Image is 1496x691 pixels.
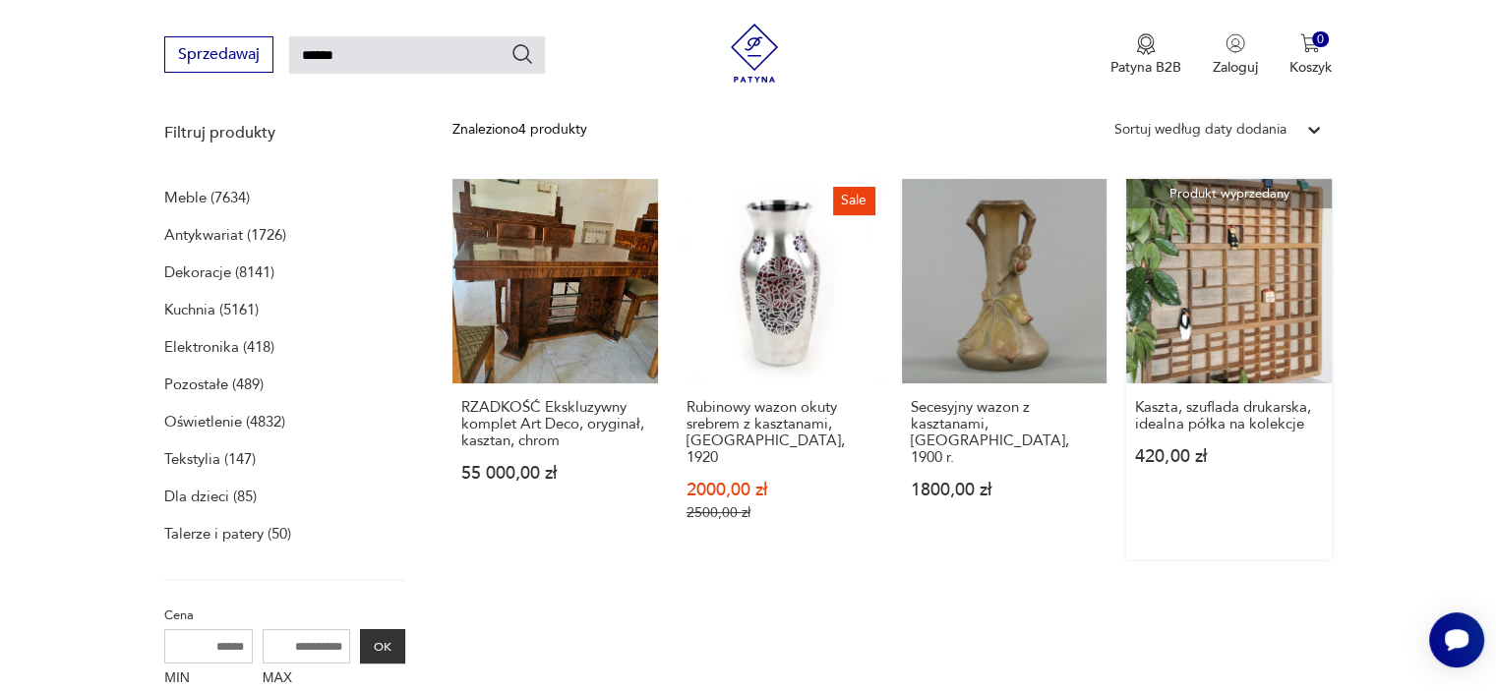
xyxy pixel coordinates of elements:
[164,184,250,211] a: Meble (7634)
[461,399,648,449] h3: RZADKOŚĆ Ekskluzywny komplet Art Deco, oryginał, kasztan, chrom
[164,296,259,323] a: Kuchnia (5161)
[452,179,657,559] a: RZADKOŚĆ Ekskluzywny komplet Art Deco, oryginał, kasztan, chromRZADKOŚĆ Ekskluzywny komplet Art D...
[1289,33,1332,77] button: 0Koszyk
[164,371,264,398] a: Pozostałe (489)
[164,605,405,626] p: Cena
[1135,399,1322,432] h3: Kaszta, szuflada drukarska, idealna półka na kolekcje
[1110,58,1181,77] p: Patyna B2B
[360,629,405,663] button: OK
[164,520,291,547] a: Talerze i patery (50)
[164,259,274,286] a: Dekoracje (8141)
[1110,33,1181,77] button: Patyna B2B
[1226,33,1245,53] img: Ikonka użytkownika
[687,482,873,498] p: 2000,00 zł
[164,122,405,144] p: Filtruj produkty
[164,221,286,249] a: Antykwariat (1726)
[164,408,285,435] a: Oświetlenie (4832)
[164,445,256,473] a: Tekstylia (147)
[164,333,274,361] a: Elektronika (418)
[1213,58,1258,77] p: Zaloguj
[510,42,534,66] button: Szukaj
[678,179,882,559] a: SaleRubinowy wazon okuty srebrem z kasztanami, Bydgoszcz, 1920Rubinowy wazon okuty srebrem z kasz...
[1289,58,1332,77] p: Koszyk
[911,399,1098,466] h3: Secesyjny wazon z kasztanami, [GEOGRAPHIC_DATA], 1900 r.
[164,49,273,63] a: Sprzedawaj
[461,465,648,482] p: 55 000,00 zł
[1126,179,1331,559] a: Produkt wyprzedanyKaszta, szuflada drukarska, idealna półka na kolekcjeKaszta, szuflada drukarska...
[1312,31,1329,48] div: 0
[687,504,873,521] p: 2500,00 zł
[902,179,1107,559] a: Secesyjny wazon z kasztanami, Polska, 1900 r.Secesyjny wazon z kasztanami, [GEOGRAPHIC_DATA], 190...
[725,24,784,83] img: Patyna - sklep z meblami i dekoracjami vintage
[1114,119,1287,141] div: Sortuj według daty dodania
[1136,33,1156,55] img: Ikona medalu
[1110,33,1181,77] a: Ikona medaluPatyna B2B
[1300,33,1320,53] img: Ikona koszyka
[687,399,873,466] h3: Rubinowy wazon okuty srebrem z kasztanami, [GEOGRAPHIC_DATA], 1920
[452,119,587,141] div: Znaleziono 4 produkty
[164,483,257,510] a: Dla dzieci (85)
[1213,33,1258,77] button: Zaloguj
[164,36,273,73] button: Sprzedawaj
[911,482,1098,498] p: 1800,00 zł
[1135,448,1322,465] p: 420,00 zł
[1429,612,1484,667] iframe: Smartsupp widget button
